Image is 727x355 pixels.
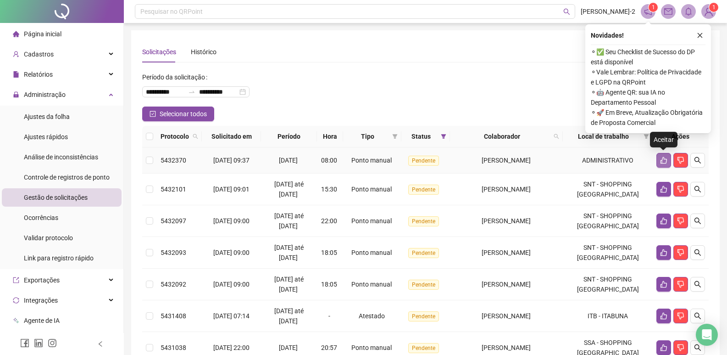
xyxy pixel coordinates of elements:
span: Protocolo [161,131,189,141]
span: [DATE] 09:01 [213,186,250,193]
span: search [694,281,701,288]
span: 5432370 [161,157,186,164]
sup: 1 [649,3,658,12]
span: Página inicial [24,30,61,38]
div: Open Intercom Messenger [696,324,718,346]
span: [DATE] até [DATE] [274,244,304,261]
span: Ponto manual [351,157,392,164]
span: dislike [677,249,684,256]
span: 1 [652,4,655,11]
span: Ponto manual [351,249,392,256]
span: ⚬ 🤖 Agente QR: sua IA no Departamento Pessoal [591,87,705,107]
span: [DATE] até [DATE] [274,307,304,325]
span: like [660,217,667,225]
span: dislike [677,344,684,351]
span: dislike [677,217,684,225]
span: ⚬ Vale Lembrar: Política de Privacidade e LGPD na QRPoint [591,67,705,87]
span: [DATE] 09:00 [213,217,250,225]
span: to [188,88,195,96]
span: Agente de IA [24,317,60,324]
span: Ponto manual [351,186,392,193]
span: like [660,157,667,164]
span: user-add [13,51,19,57]
span: Exportações [24,276,60,284]
span: sync [13,297,19,304]
span: ⚬ 🚀 Em Breve, Atualização Obrigatória de Proposta Comercial [591,107,705,128]
span: 5431038 [161,344,186,351]
span: filter [390,130,400,143]
span: [DATE] 22:00 [213,344,250,351]
span: Local de trabalho [566,131,640,141]
span: Pendente [408,280,439,290]
span: swap-right [188,88,195,96]
span: 5432101 [161,186,186,193]
span: [DATE] [279,157,298,164]
span: search [191,130,200,143]
span: ⚬ ✅ Seu Checklist de Sucesso do DP está disponível [591,47,705,67]
span: filter [392,134,398,139]
span: home [13,31,19,37]
sup: Atualize o seu contato no menu Meus Dados [709,3,718,12]
td: SNT - SHOPPING [GEOGRAPHIC_DATA] [563,237,653,269]
span: [DATE] 09:00 [213,281,250,288]
span: search [193,134,198,139]
span: [DATE] 09:37 [213,157,250,164]
span: Análise de inconsistências [24,153,98,161]
span: mail [664,7,672,16]
span: Pendente [408,156,439,166]
span: left [97,341,104,347]
span: Pendente [408,343,439,353]
span: file [13,71,19,78]
span: check-square [150,111,156,117]
span: search [694,344,701,351]
span: Ponto manual [351,281,392,288]
span: dislike [677,186,684,193]
span: 5431408 [161,312,186,320]
span: search [694,157,701,164]
span: Ajustes da folha [24,113,70,120]
span: Administração [24,91,66,98]
th: Período [261,126,316,147]
span: 18:05 [321,249,337,256]
span: like [660,312,667,320]
span: [DATE] 07:14 [213,312,250,320]
td: SNT - SHOPPING [GEOGRAPHIC_DATA] [563,174,653,205]
span: [DATE] 09:00 [213,249,250,256]
span: filter [644,134,649,139]
span: 22:00 [321,217,337,225]
span: [DATE] até [DATE] [274,180,304,198]
span: Selecionar todos [160,109,207,119]
img: 83410 [702,5,716,18]
span: lock [13,91,19,98]
span: dislike [677,312,684,320]
th: Hora [317,126,344,147]
div: Histórico [191,47,216,57]
span: 18:05 [321,281,337,288]
button: Selecionar todos [142,107,214,121]
span: [DATE] até [DATE] [274,276,304,293]
span: Link para registro rápido [24,254,94,262]
span: [PERSON_NAME] [482,186,531,193]
span: Colaborador [454,131,550,141]
span: [PERSON_NAME] [482,217,531,225]
span: like [660,344,667,351]
span: search [694,217,701,225]
span: like [660,281,667,288]
td: SNT - SHOPPING [GEOGRAPHIC_DATA] [563,269,653,300]
span: Ajustes rápidos [24,133,68,141]
span: Ponto manual [351,217,392,225]
span: Pendente [408,185,439,195]
span: search [694,249,701,256]
span: 5432097 [161,217,186,225]
th: Solicitado em [202,126,261,147]
div: Ações [656,131,705,141]
span: filter [441,134,446,139]
span: instagram [48,338,57,348]
span: dislike [677,157,684,164]
td: ADMINISTRATIVO [563,147,653,174]
span: [PERSON_NAME]-2 [581,6,635,17]
span: search [694,312,701,320]
span: facebook [20,338,29,348]
span: filter [439,130,448,143]
span: filter [642,130,651,143]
